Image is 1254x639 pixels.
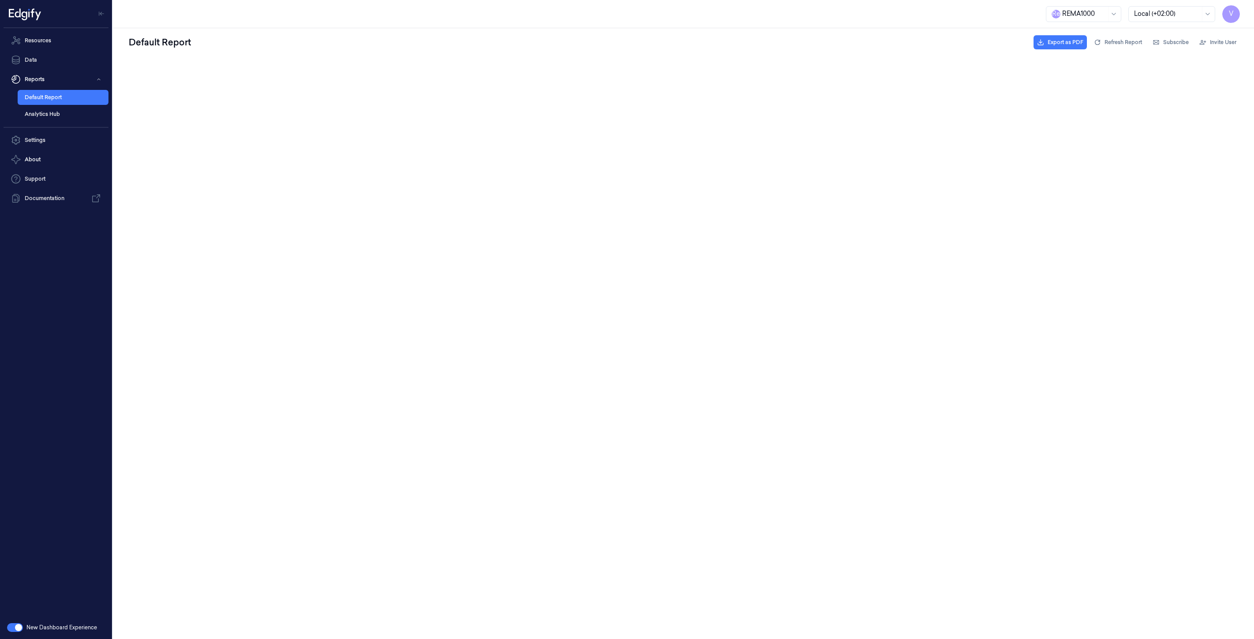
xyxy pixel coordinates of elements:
div: Default Report [127,34,193,50]
button: Export as PDF [1034,35,1087,49]
a: Support [4,170,108,188]
a: Data [4,51,108,69]
span: Subscribe [1163,38,1189,46]
button: Toggle Navigation [94,7,108,21]
button: Subscribe [1149,35,1192,49]
a: Documentation [4,189,108,207]
button: V [1222,5,1240,23]
span: Invite User [1210,38,1236,46]
span: Export as PDF [1048,38,1083,46]
a: Resources [4,32,108,49]
a: Default Report [18,90,108,105]
a: Analytics Hub [18,107,108,122]
span: Refresh Report [1105,38,1142,46]
button: Invite User [1196,35,1240,49]
button: Reports [4,71,108,88]
span: R e [1052,10,1060,19]
button: About [4,151,108,168]
button: Refresh Report [1090,35,1146,49]
a: Settings [4,131,108,149]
